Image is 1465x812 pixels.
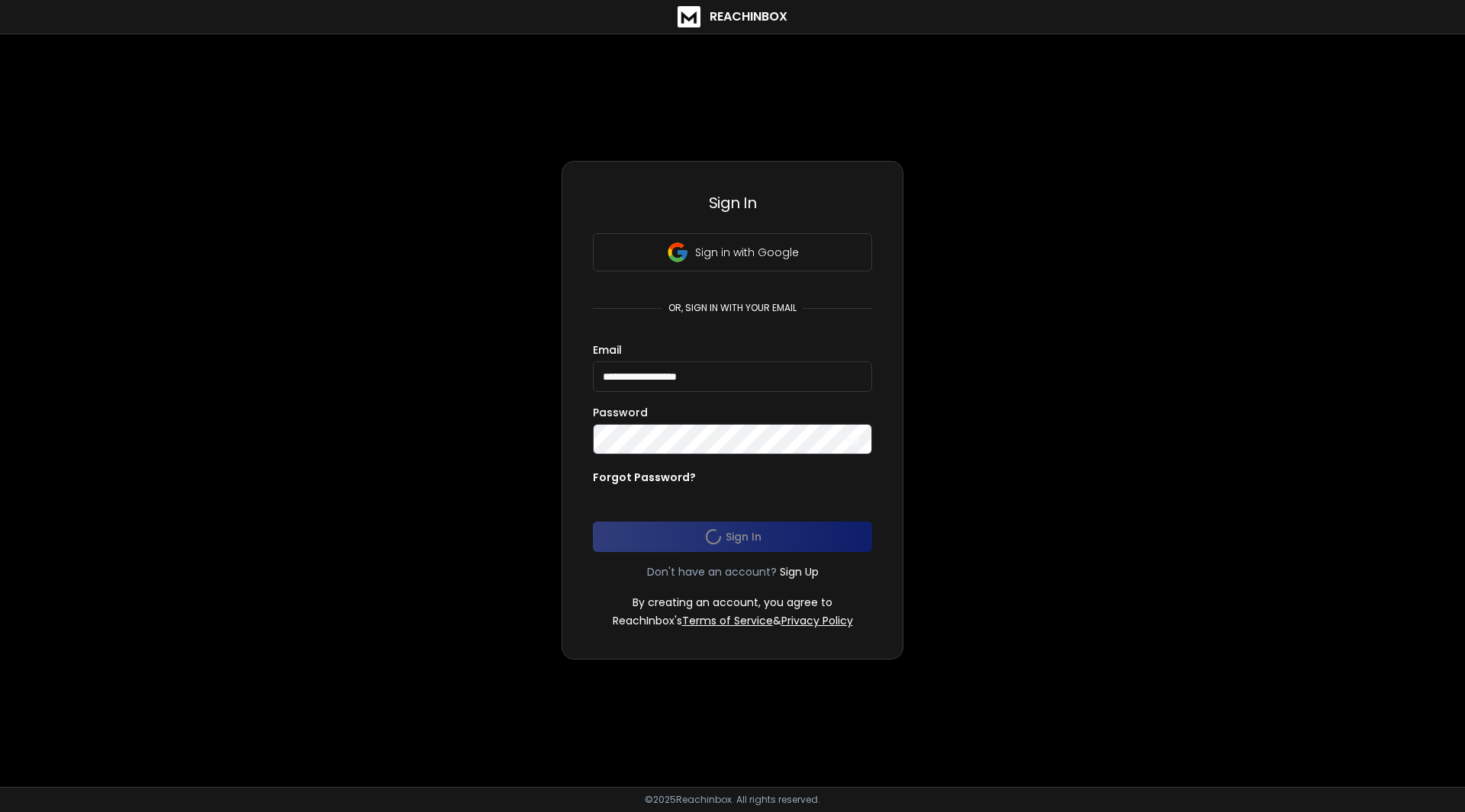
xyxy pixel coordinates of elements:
p: Forgot Password? [593,470,696,485]
h3: Sign In [593,192,872,213]
h1: ReachInbox [710,8,787,26]
p: ReachInbox's & [613,613,853,628]
p: © 2025 Reachinbox. All rights reserved. [645,794,820,806]
p: Don't have an account? [647,564,777,579]
a: ReachInbox [678,6,787,27]
p: or, sign in with your email [662,302,803,314]
label: Email [593,345,622,355]
a: Terms of Service [682,613,773,628]
button: Sign in with Google [593,233,872,271]
p: Sign in with Google [695,245,799,260]
img: logo [678,6,700,27]
p: By creating an account, you agree to [633,595,832,610]
label: Password [593,407,648,418]
a: Sign Up [780,564,819,579]
a: Privacy Policy [781,613,853,628]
